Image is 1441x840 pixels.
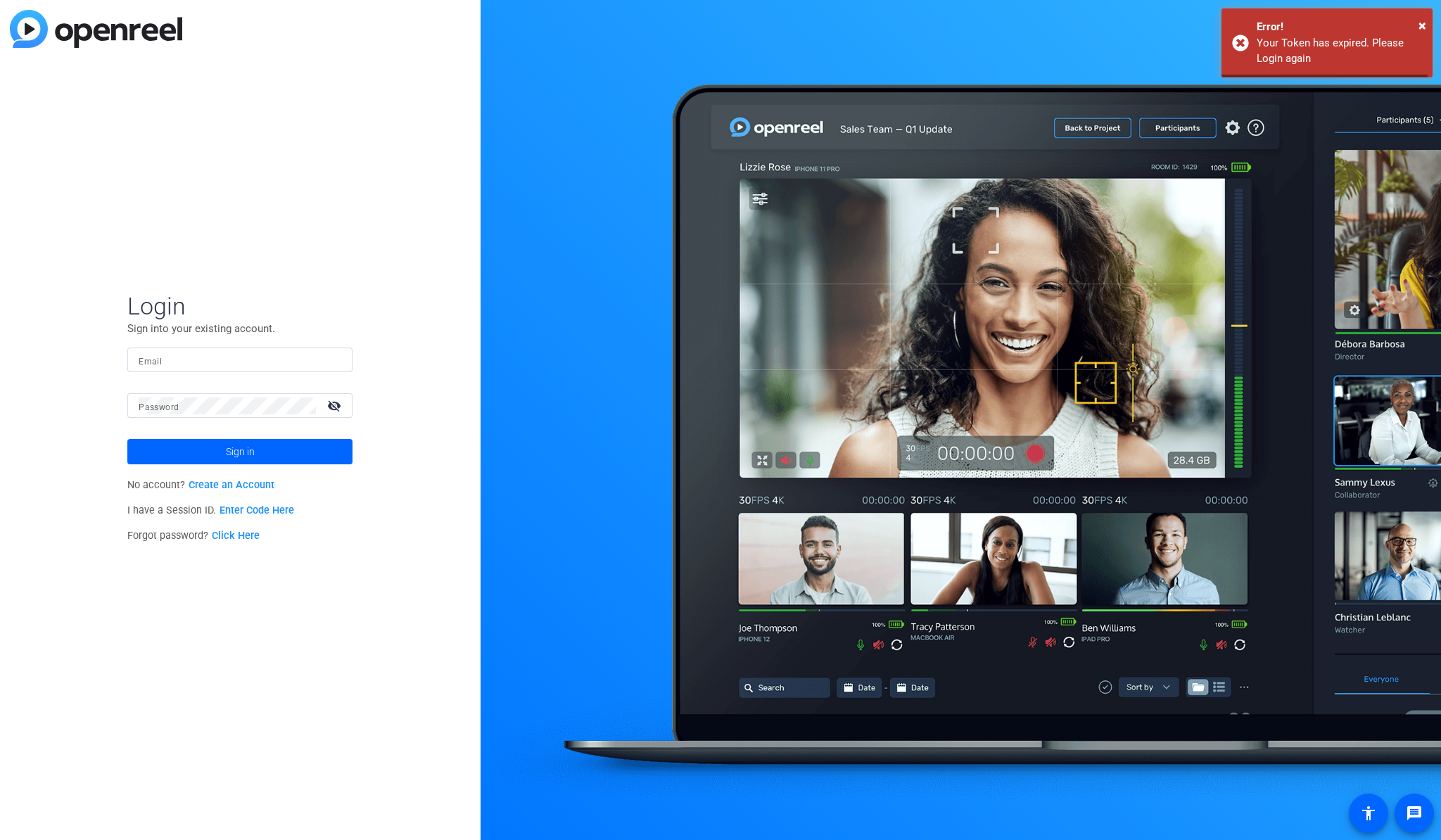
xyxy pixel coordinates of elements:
[127,530,260,542] span: Forgot password?
[1418,17,1426,34] span: ×
[1257,35,1422,67] div: Your Token has expired. Please Login again
[127,321,353,336] p: Sign into your existing account.
[139,402,179,412] mat-label: Password
[127,291,353,321] span: Login
[226,434,255,469] span: Sign in
[139,352,341,369] input: Enter Email Address
[1360,805,1377,822] mat-icon: accessibility
[127,439,353,464] button: Sign in
[139,357,162,367] mat-label: Email
[1257,19,1422,35] div: Error!
[1418,15,1426,36] button: Close
[10,10,182,48] img: blue-gradient.svg
[220,504,294,516] a: Enter Code Here
[212,530,260,542] a: Click Here
[127,504,294,516] span: I have a Session ID.
[1406,805,1423,822] mat-icon: message
[127,479,274,491] span: No account?
[189,479,274,491] a: Create an Account
[319,395,353,416] mat-icon: visibility_off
